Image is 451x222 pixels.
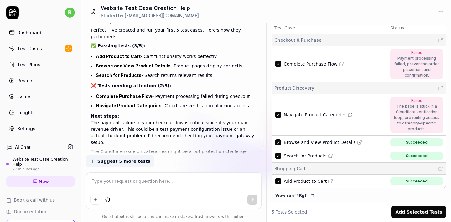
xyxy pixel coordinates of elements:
div: Succeeded [406,153,428,159]
a: Insights [6,106,75,119]
p: The Cloudflare issue on categories might be a bot protection challenge that needs configuration. [91,148,257,161]
a: Search for Products [284,153,386,159]
div: Our chatbot is still beta and can make mistakes. Trust answers with caution. [86,214,262,219]
span: ❌ Tests needing attention (2/5): [91,83,171,88]
span: Browse and View Product Details [284,139,356,146]
div: 27 minutes ago [13,167,75,172]
a: New [6,176,75,187]
div: Succeeded [406,140,428,145]
a: Settings [6,122,75,135]
a: Complete Purchase Flow [96,93,152,99]
a: Results [6,74,75,87]
a: Documentation [6,209,75,215]
button: View run '4Rgf' [272,191,319,201]
div: Issues [17,93,32,100]
button: Suggest 5 more tests [86,155,154,167]
a: Add Product to Cart [96,54,141,59]
span: New [39,178,49,185]
p: Perfect! I've created and run your first 5 test cases. Here's how they performed: [91,27,257,40]
div: Test Cases [17,45,42,52]
a: Test Cases [6,42,75,55]
span: Checkout & Purchase [274,37,322,43]
div: Failed [393,98,440,103]
a: Browse and View Product Details [284,139,386,146]
span: Next steps: [91,114,119,119]
span: Product Discovery [274,85,314,91]
h4: AI Chat [15,144,31,151]
div: Started by [101,12,199,19]
div: Test Plans [17,61,40,68]
a: Test Plans [6,58,75,71]
div: Dashboard [17,29,41,36]
div: Insights [17,109,35,116]
div: Settings [17,125,35,132]
li: - Search returns relevant results [96,71,257,80]
a: View run '4Rgf' [272,192,319,198]
button: Add Selected Tests [391,206,446,218]
span: Search for Products [284,153,327,159]
span: Documentation [14,209,48,215]
span: Navigate Product Categories [284,112,346,118]
a: Navigate Product Categories [96,103,162,108]
button: r [65,6,75,19]
span: r [65,8,75,18]
span: [EMAIL_ADDRESS][DOMAIN_NAME] [125,13,199,18]
span: Book a call with us [14,197,55,203]
button: Add attachment [90,195,100,205]
a: Dashboard [6,26,75,39]
th: Test Case [272,22,388,34]
span: 5 Tests Selected [272,209,307,215]
a: Add Product to Cart [284,178,386,185]
li: - Cart functionality works perfectly [96,52,257,61]
h1: Website Test Case Creation Help [101,4,199,12]
span: ✅ Passing tests (3/5): [91,43,146,48]
p: The payment failure in your checkout flow is critical since it's your main revenue driver. This c... [91,113,257,146]
a: Search for Products [96,72,142,78]
a: Issues [6,90,75,103]
div: Failed [393,50,440,55]
span: Add Product to Cart [284,178,327,185]
a: Book a call with us [6,197,75,203]
th: Status [388,22,446,34]
a: Navigate Product Categories [284,112,386,118]
div: Payment processing failed, preventing order placement and confirmation. [393,55,440,78]
a: Website Test Case Creation Help27 minutes ago [6,157,75,171]
li: - Cloudflare verification blocking access [96,101,257,110]
li: - Product pages display correctly [96,61,257,71]
div: The page is stuck in a Cloudflare verification loop, preventing access to category-specific produ... [393,103,440,132]
div: Succeeded [406,178,428,184]
a: Browse and View Product Details [96,63,171,68]
span: Suggest 5 more tests [97,158,150,165]
li: - Payment processing failed during checkout [96,92,257,101]
a: Complete Purchase Flow [284,61,386,67]
span: Complete Purchase Flow [284,61,338,67]
span: Shopping Cart [274,165,306,172]
div: Website Test Case Creation Help [13,157,75,167]
div: Results [17,77,34,84]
